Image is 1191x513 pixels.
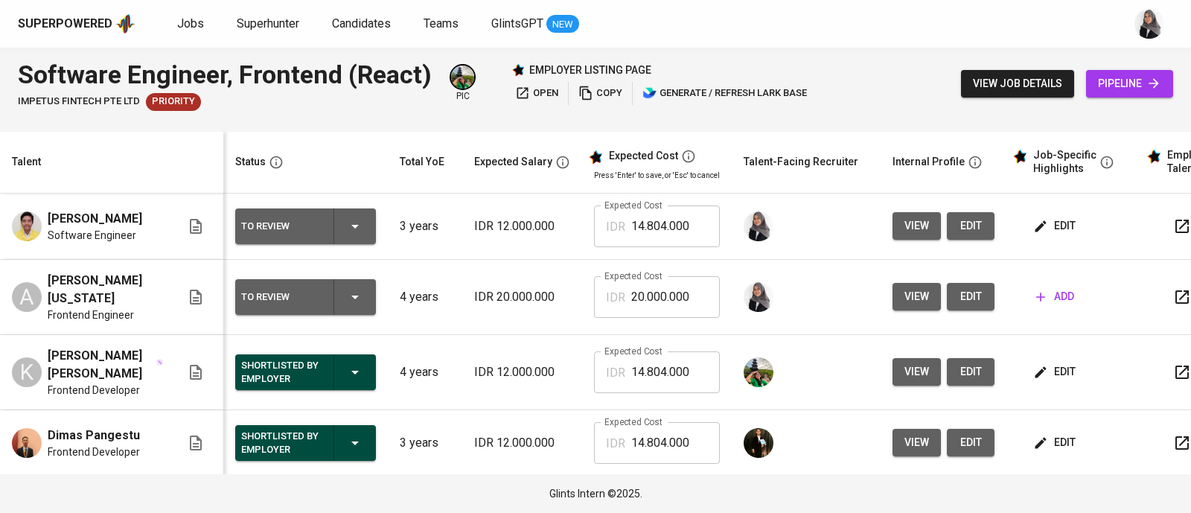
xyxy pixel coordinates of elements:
button: view job details [961,70,1074,98]
img: Dimas Pangestu [12,428,42,458]
p: IDR 12.000.000 [474,363,570,381]
div: Expected Salary [474,153,552,171]
button: view [893,358,941,386]
span: Dimas Pangestu [48,427,140,445]
span: edit [1036,433,1076,452]
span: Frontend Developer [48,445,140,459]
p: IDR [606,289,625,307]
span: Frontend Engineer [48,308,134,322]
div: Job-Specific Highlights [1033,149,1096,175]
span: view [904,433,929,452]
button: Shortlisted by Employer [235,354,376,390]
span: edit [1036,363,1076,381]
span: open [515,85,558,102]
img: ridlo@glints.com [744,428,773,458]
span: view [904,363,929,381]
span: NEW [546,17,579,32]
button: open [511,82,562,105]
span: [PERSON_NAME] [PERSON_NAME] [48,347,155,383]
p: 4 years [400,363,450,381]
button: edit [947,358,994,386]
button: To Review [235,279,376,315]
div: Status [235,153,266,171]
div: Shortlisted by Employer [241,427,322,459]
img: glints_star.svg [1012,149,1027,164]
span: view [904,217,929,235]
p: IDR 12.000.000 [474,217,570,235]
span: Candidates [332,16,391,31]
img: glints_star.svg [1146,149,1161,164]
p: 3 years [400,434,450,452]
img: glints_star.svg [588,150,603,165]
button: edit [1030,358,1082,386]
div: Expected Cost [609,150,678,163]
img: sinta.windasari@glints.com [744,211,773,241]
p: IDR 12.000.000 [474,434,570,452]
p: IDR [606,435,625,453]
button: edit [947,283,994,310]
a: Teams [424,15,462,34]
span: copy [578,85,622,102]
div: More Profiles Required [146,93,201,111]
img: eva@glints.com [451,66,474,89]
span: [PERSON_NAME] [48,210,142,228]
img: sinta.windasari@glints.com [1134,9,1164,39]
span: Priority [146,95,201,109]
div: Talent-Facing Recruiter [744,153,858,171]
button: view [893,283,941,310]
img: lark [642,86,657,101]
img: Glints Star [511,63,525,77]
img: app logo [115,13,135,35]
p: IDR 20.000.000 [474,288,570,306]
img: sinta.windasari@glints.com [744,282,773,312]
div: Total YoE [400,153,444,171]
p: IDR [606,218,625,236]
span: IMPETUS FINTECH PTE LTD [18,95,140,109]
div: K [12,357,42,387]
button: edit [947,429,994,456]
span: Jobs [177,16,204,31]
a: GlintsGPT NEW [491,15,579,34]
p: IDR [606,364,625,382]
span: edit [959,363,983,381]
button: copy [575,82,626,105]
p: 3 years [400,217,450,235]
span: edit [959,217,983,235]
button: edit [1030,429,1082,456]
p: Press 'Enter' to save, or 'Esc' to cancel [594,170,720,181]
span: view job details [973,74,1062,93]
span: Teams [424,16,459,31]
p: 4 years [400,288,450,306]
button: To Review [235,208,376,244]
div: Software Engineer, Frontend (React) [18,57,432,93]
span: GlintsGPT [491,16,543,31]
a: Jobs [177,15,207,34]
img: eva@glints.com [744,357,773,387]
a: pipeline [1086,70,1173,98]
span: view [904,287,929,306]
span: generate / refresh lark base [642,85,807,102]
div: Talent [12,153,41,171]
div: Superpowered [18,16,112,33]
button: lark generate / refresh lark base [639,82,811,105]
div: Shortlisted by Employer [241,356,322,389]
div: To Review [241,217,322,236]
span: edit [959,287,983,306]
button: view [893,212,941,240]
img: Muhammad Fauzi Azhar [12,211,42,241]
button: edit [1030,212,1082,240]
button: add [1030,283,1080,310]
button: edit [947,212,994,240]
div: Internal Profile [893,153,965,171]
span: pipeline [1098,74,1161,93]
span: edit [1036,217,1076,235]
span: edit [959,433,983,452]
a: Superpoweredapp logo [18,13,135,35]
button: view [893,429,941,456]
button: Shortlisted by Employer [235,425,376,461]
